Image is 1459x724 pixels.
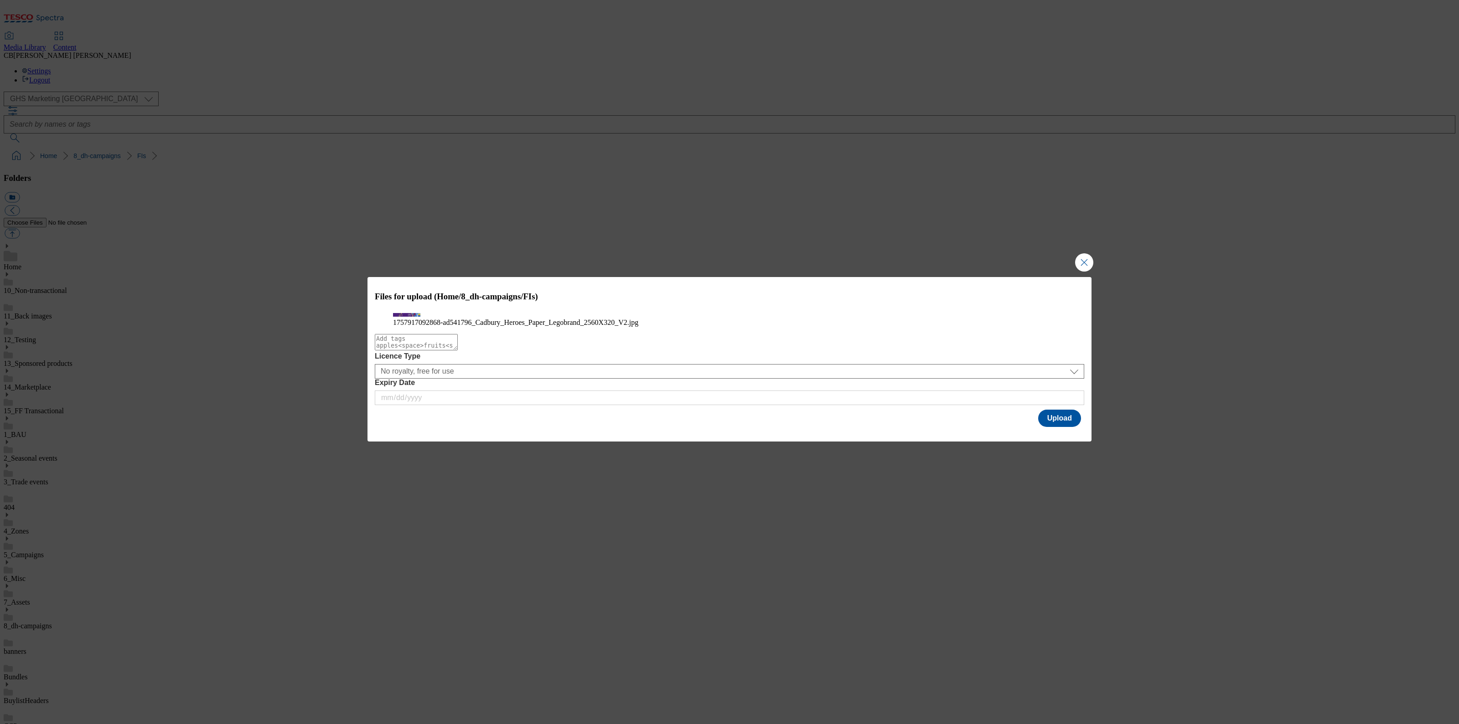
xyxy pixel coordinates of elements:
[367,277,1092,442] div: Modal
[393,318,1066,327] figcaption: 1757917092868-ad541796_Cadbury_Heroes_Paper_Legobrand_2560X320_V2.jpg
[1038,410,1081,427] button: Upload
[393,313,420,317] img: preview
[375,292,1084,302] h3: Files for upload (Home/8_dh-campaigns/FIs)
[1075,253,1093,272] button: Close Modal
[375,379,1084,387] label: Expiry Date
[375,352,1084,360] label: Licence Type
